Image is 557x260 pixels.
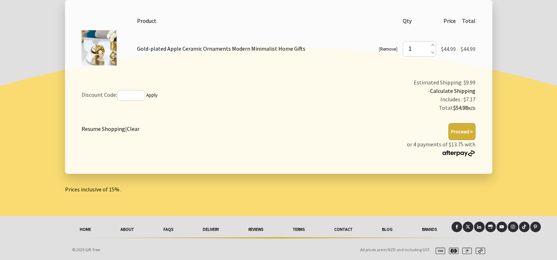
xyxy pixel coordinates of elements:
[433,248,445,254] img: visa.svg
[367,222,407,237] a: Blog
[474,222,485,232] a: LinkedIn
[117,90,145,101] input: If you have a discount code, enter it here and press 'Apply'.
[446,248,459,254] img: mastercard.svg
[508,222,518,232] a: Instagram
[379,46,397,52] small: [ ]
[319,222,367,237] a: Contact
[149,222,188,237] a: FAQs
[137,45,305,52] a: Gold-plated Apple Ceramic Ornaments Modern Minimalist Home Gifts
[407,222,452,237] a: Brands
[530,222,541,232] a: Pinterest
[300,95,476,103] div: Includes : $7.17
[65,222,106,237] a: HOME
[82,123,140,133] div: |
[278,222,319,237] a: Terms
[430,87,475,94] a: Calculate Shipping
[452,222,462,232] a: Facebook
[65,185,492,194] p: Prices inclusive of 15% .
[463,222,473,232] a: X (Twitter)
[473,248,485,254] img: afterpay.svg
[519,222,530,232] a: Tiktok
[458,14,478,27] th: Total
[79,76,298,115] td: Discount Code:
[146,92,157,98] a: Apply
[448,123,475,140] button: Proceed >
[188,222,234,237] a: delivery
[459,248,472,254] img: paypal.svg
[106,222,149,237] a: About
[439,27,458,70] td: $44.99
[360,247,430,252] span: All prices are in NZD and including GST.
[442,150,475,157] img: Afterpay
[497,222,507,232] a: Youtube
[297,76,478,115] td: Estimated Shipping: $9.99 -
[72,247,101,252] span: © 2025 Gift Tree.
[234,222,278,237] a: reviews
[439,14,458,27] th: Price
[453,104,475,111] strong: $54.98
[407,140,475,157] p: or 4 payments of $13.75 with
[127,125,140,132] a: Clear
[458,27,478,70] td: $44.99
[300,103,476,113] div: Total:
[468,106,475,111] span: NZD
[380,46,396,52] a: Remove
[82,125,125,132] a: Resume Shopping
[400,14,438,27] th: Qty
[135,14,400,27] th: Product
